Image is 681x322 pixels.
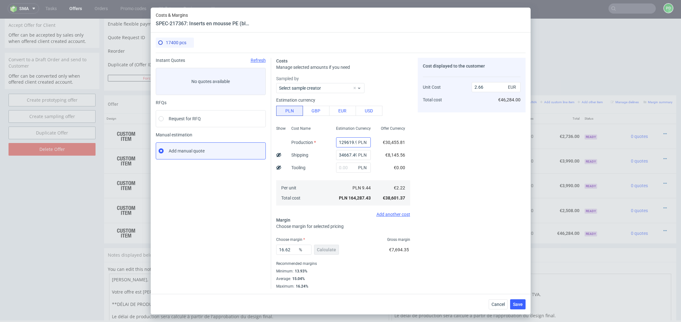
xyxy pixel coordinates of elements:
span: Estimation Currency [336,126,371,131]
td: €0.00 [494,179,536,204]
span: €0.00 [394,165,405,170]
label: No quotes available [156,68,266,95]
span: Add manual quote [169,148,205,154]
span: 0 quotes [631,189,648,194]
span: Source: [208,196,233,201]
span: Source: [208,171,233,176]
span: Choose margin for selected pricing [276,224,344,229]
button: GBP [303,106,329,116]
td: €0.00 [494,155,536,179]
label: Shipping [291,152,308,158]
span: Source: [208,122,233,127]
div: Custom • Custom [208,108,387,128]
img: Hokodo [163,3,168,8]
span: 0 quotes [631,140,648,145]
span: Cost Name [291,126,311,131]
input: 0.00 [336,150,371,160]
td: €0.00 [494,105,536,130]
span: €7,694.35 [389,247,409,252]
header: SPEC-217367: Inserts en mousse PE (blanc ou graphite) [156,20,250,27]
span: Cancel [492,302,505,307]
td: €3,990.00 [449,155,494,179]
span: SPEC- 216979 [283,134,306,139]
label: Estimation currency [276,98,315,103]
button: USD [356,106,382,116]
td: €2,508.00 [536,179,582,204]
div: Maximum : [276,283,410,289]
div: 15.04% [291,276,305,281]
span: 0 quotes [631,164,648,170]
input: 0.00 [336,163,371,173]
span: SPEC- 217367 [289,209,312,214]
p: Offer can be converted only when offered client created account. [9,54,96,67]
a: CBPB-3 [220,171,233,176]
span: 0 quotes [631,115,648,120]
input: 0.00 [276,245,311,255]
label: Select sample creator [279,86,321,91]
td: 17400 [390,204,419,225]
span: Source: [208,147,233,151]
span: Refresh [251,58,266,63]
input: Delete Offer [9,124,96,137]
th: Net Total [449,95,494,105]
small: Manage dielines [611,82,639,85]
label: Tooling [291,165,306,170]
div: Custom • Custom [208,182,387,201]
span: Gross margin [387,237,410,242]
div: Custom • Custom [208,133,387,152]
span: Margin [276,218,290,223]
span: Cost displayed to the customer [423,63,485,69]
span: Fefco 215 (tuck top snap lock bottom) [208,133,282,139]
td: Enable flexible payments [108,1,217,14]
div: Average : [276,275,410,283]
strong: 771537 [174,140,189,145]
span: Unit Cost [423,85,441,90]
button: PLN [276,106,303,116]
small: Add PIM line item [466,82,495,85]
td: 3800 [390,179,419,204]
td: €2.66 [419,204,449,225]
small: Margin summary [643,82,672,85]
img: ico-item-custom-a8f9c3db6a5631ce2f509e228e8b95abde266dc4376634de7b166047de09ff05.png [110,207,142,223]
strong: 771538 [174,164,189,170]
small: Add custom line item [540,82,574,85]
p: Offer can be accepted by sales only when offered client created account. [9,13,96,26]
input: Save [346,56,381,63]
div: Recommended margins [276,260,410,267]
td: €1.05 [419,130,449,155]
span: Ready [585,165,597,170]
div: 16.24% [294,284,308,289]
span: Ready [585,140,597,146]
a: Create sampling offer [9,92,96,104]
button: Cancel [489,299,508,309]
label: Choose margin [276,237,305,242]
th: Unit Price [419,95,449,105]
span: €8,145.56 [385,152,405,158]
span: €2.22 [394,185,405,190]
td: Reorder [108,28,217,41]
img: ico-item-custom-a8f9c3db6a5631ce2f509e228e8b95abde266dc4376634de7b166047de09ff05.png [110,159,142,175]
div: Convert to a Draft Order and send to Customer [5,34,99,54]
small: Add line item from VMA [498,82,537,85]
span: Fefco 215 (tuck top snap lock bottom) [208,182,282,189]
img: ico-item-custom-a8f9c3db6a5631ce2f509e228e8b95abde266dc4376634de7b166047de09ff05.png [110,110,142,126]
span: Costs & Margins [156,13,250,18]
td: €3,990.00 [449,130,494,155]
span: €30,455.81 [383,140,405,145]
span: Manage selected amounts if you need [276,65,350,70]
span: Total cost [281,195,300,200]
span: €46,284.00 [498,97,521,102]
a: Duplicate Offer [9,108,96,121]
span: Per unit [281,185,296,190]
span: Total cost [423,97,442,102]
td: 4200 [390,155,419,179]
th: Name [205,95,390,105]
span: PLN [357,163,370,172]
label: Sampled by [276,75,410,82]
span: PLN [357,151,370,159]
div: Custom • Custom [208,208,387,221]
strong: 771536 [174,115,189,120]
span: Costs [276,58,288,63]
div: 13.93% [294,269,307,274]
label: Production [291,140,316,145]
